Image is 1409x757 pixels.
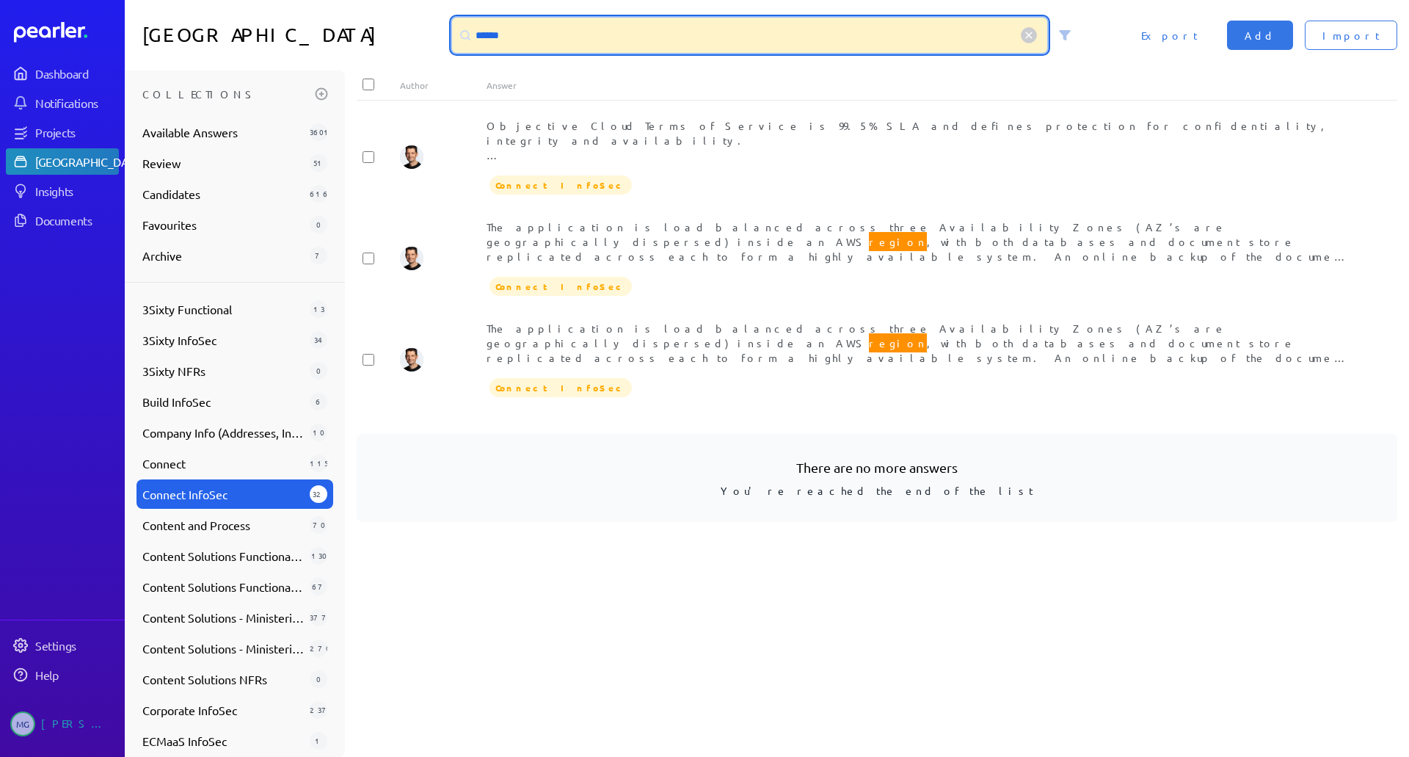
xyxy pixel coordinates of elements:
[489,175,632,195] span: Connect InfoSec
[35,66,117,81] div: Dashboard
[310,609,327,626] div: 377
[310,300,327,318] div: 13
[489,378,632,397] span: Connect InfoSec
[400,247,423,270] img: James Layton
[6,207,119,233] a: Documents
[400,348,423,372] img: James Layton
[1305,21,1397,50] button: Import
[6,178,119,204] a: Insights
[489,277,632,296] span: Connect InfoSec
[142,185,304,203] span: Candidates
[142,640,304,657] span: Content Solutions - Ministerials - Non Functional
[142,578,304,595] span: Content Solutions Functional w/Images (Old _ For Review)
[310,640,327,657] div: 270
[310,547,327,565] div: 130
[142,454,304,472] span: Connect
[142,393,304,410] span: Build InfoSec
[142,331,304,349] span: 3Sixty InfoSec
[142,123,304,141] span: Available Answers
[35,125,117,140] div: Projects
[6,119,119,145] a: Projects
[6,632,119,659] a: Settings
[142,516,304,534] span: Content and Process
[310,185,327,203] div: 616
[310,732,327,750] div: 1
[310,578,327,595] div: 67
[142,82,310,106] h3: Collections
[142,18,446,53] h1: [GEOGRAPHIC_DATA]
[6,706,119,742] a: MG[PERSON_NAME]
[310,331,327,349] div: 34
[142,732,304,750] span: ECMaaS InfoSec
[487,79,1354,91] div: Answer
[1227,21,1293,50] button: Add
[310,247,327,264] div: 7
[142,670,304,688] span: Content Solutions NFRs
[310,670,327,688] div: 0
[487,220,1350,439] span: The application is load balanced across three Availability Zones (AZ’s are geographically dispers...
[310,516,327,534] div: 70
[142,300,304,318] span: 3Sixty Functional
[6,90,119,116] a: Notifications
[310,424,327,441] div: 10
[869,232,927,251] span: region
[35,154,145,169] div: [GEOGRAPHIC_DATA]
[380,457,1374,477] h3: There are no more answers
[142,701,304,719] span: Corporate InfoSec
[310,154,327,172] div: 51
[6,60,119,87] a: Dashboard
[1245,28,1275,43] span: Add
[41,711,114,736] div: [PERSON_NAME]
[142,247,304,264] span: Archive
[1141,28,1198,43] span: Export
[400,79,487,91] div: Author
[142,485,304,503] span: Connect InfoSec
[310,454,327,472] div: 115
[35,667,117,682] div: Help
[1322,28,1380,43] span: Import
[380,477,1374,499] p: You're reached the end of the list
[142,216,304,233] span: Favourites
[142,547,304,565] span: Content Solutions Functional (Review)
[35,638,117,653] div: Settings
[310,216,327,233] div: 0
[6,662,119,688] a: Help
[6,148,119,175] a: [GEOGRAPHIC_DATA]
[142,154,304,172] span: Review
[10,711,35,736] span: Matt Green
[142,424,304,441] span: Company Info (Addresses, Insurance, etc)
[400,145,423,169] img: James Layton
[142,609,304,626] span: Content Solutions - Ministerials - Functional
[310,485,327,503] div: 32
[1124,21,1215,50] button: Export
[310,362,327,380] div: 0
[142,362,304,380] span: 3Sixty NFRs
[35,95,117,110] div: Notifications
[310,393,327,410] div: 6
[35,184,117,198] div: Insights
[310,123,327,141] div: 3601
[487,119,1344,323] span: Objective Cloud Terms of Service is 99.5% SLA and defines protection for confidentiality, integri...
[869,333,927,352] span: region
[14,22,119,43] a: Dashboard
[310,701,327,719] div: 237
[35,213,117,228] div: Documents
[487,322,1348,485] span: The application is load balanced across three Availability Zones (AZ’s are geographically dispers...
